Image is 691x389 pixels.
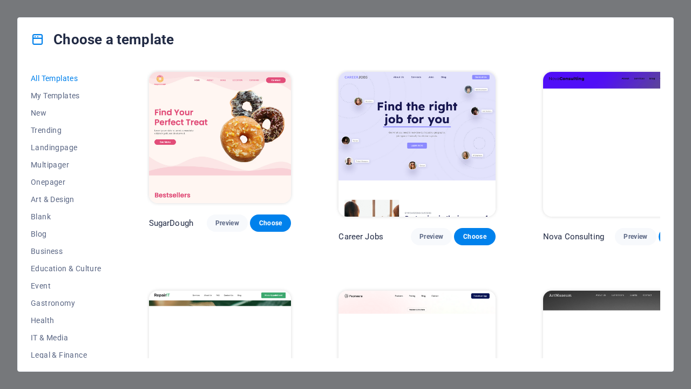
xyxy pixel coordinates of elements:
button: Choose [250,214,291,232]
span: All Templates [31,74,101,83]
button: Art & Design [31,191,101,208]
img: SugarDough [149,72,292,203]
button: Trending [31,122,101,139]
span: Onepager [31,178,101,186]
button: IT & Media [31,329,101,346]
span: New [31,109,101,117]
span: Trending [31,126,101,135]
button: Event [31,277,101,294]
button: Legal & Finance [31,346,101,364]
button: Blog [31,225,101,243]
img: Career Jobs [338,72,495,217]
button: Preview [615,228,656,245]
h4: Choose a template [31,31,174,48]
span: IT & Media [31,333,101,342]
button: Landingpage [31,139,101,156]
button: New [31,104,101,122]
button: Education & Culture [31,260,101,277]
p: SugarDough [149,218,193,229]
button: Business [31,243,101,260]
button: Preview [207,214,248,232]
span: Legal & Finance [31,351,101,359]
span: Landingpage [31,143,101,152]
span: Gastronomy [31,299,101,307]
span: Blog [31,230,101,238]
p: Career Jobs [338,231,383,242]
span: Health [31,316,101,325]
span: Business [31,247,101,256]
span: Preview [215,219,239,227]
p: Nova Consulting [543,231,604,242]
span: Choose [259,219,282,227]
span: Preview [624,232,647,241]
button: My Templates [31,87,101,104]
span: My Templates [31,91,101,100]
span: Art & Design [31,195,101,204]
button: Onepager [31,173,101,191]
button: Blank [31,208,101,225]
span: Blank [31,212,101,221]
button: Health [31,312,101,329]
button: Preview [411,228,452,245]
button: Choose [454,228,495,245]
span: Choose [463,232,486,241]
button: All Templates [31,70,101,87]
button: Gastronomy [31,294,101,312]
button: Multipager [31,156,101,173]
span: Education & Culture [31,264,101,273]
span: Event [31,281,101,290]
span: Preview [419,232,443,241]
span: Multipager [31,160,101,169]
